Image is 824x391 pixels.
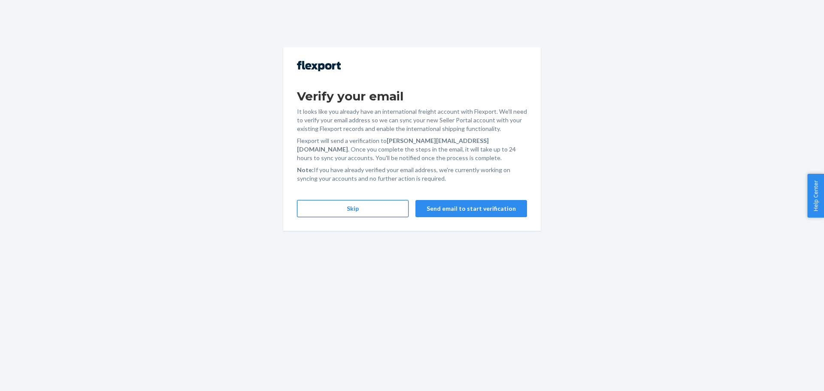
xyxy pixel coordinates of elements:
[297,88,527,104] h1: Verify your email
[807,174,824,218] button: Help Center
[415,200,527,217] button: Send email to start verification
[297,61,341,71] img: Flexport logo
[297,136,527,162] p: Flexport will send a verification to . Once you complete the steps in the email, it will take up ...
[297,166,314,173] strong: Note:
[297,137,489,153] strong: [PERSON_NAME][EMAIL_ADDRESS][DOMAIN_NAME]
[297,200,409,217] button: Skip
[297,107,527,133] p: It looks like you already have an international freight account with Flexport. We'll need to veri...
[297,166,527,183] p: If you have already verified your email address, we're currently working on syncing your accounts...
